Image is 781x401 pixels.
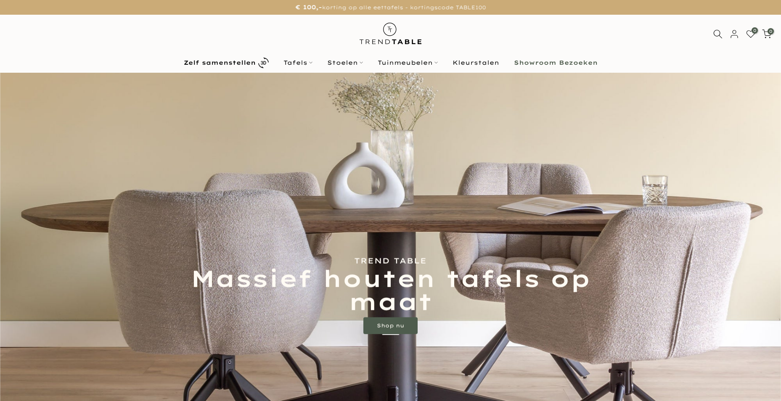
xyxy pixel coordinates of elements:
a: Tuinmeubelen [370,58,445,68]
b: Zelf samenstellen [184,60,256,66]
span: 0 [768,28,774,34]
a: 0 [762,29,771,39]
a: Showroom Bezoeken [506,58,605,68]
p: korting op alle eettafels - kortingscode TABLE100 [11,2,770,13]
img: trend-table [354,15,427,52]
a: Zelf samenstellen [176,55,276,70]
a: Stoelen [320,58,370,68]
a: Tafels [276,58,320,68]
a: Shop nu [363,317,418,334]
b: Showroom Bezoeken [514,60,598,66]
strong: € 100,- [295,3,322,11]
a: Kleurstalen [445,58,506,68]
a: 0 [746,29,755,39]
span: 0 [752,27,758,34]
